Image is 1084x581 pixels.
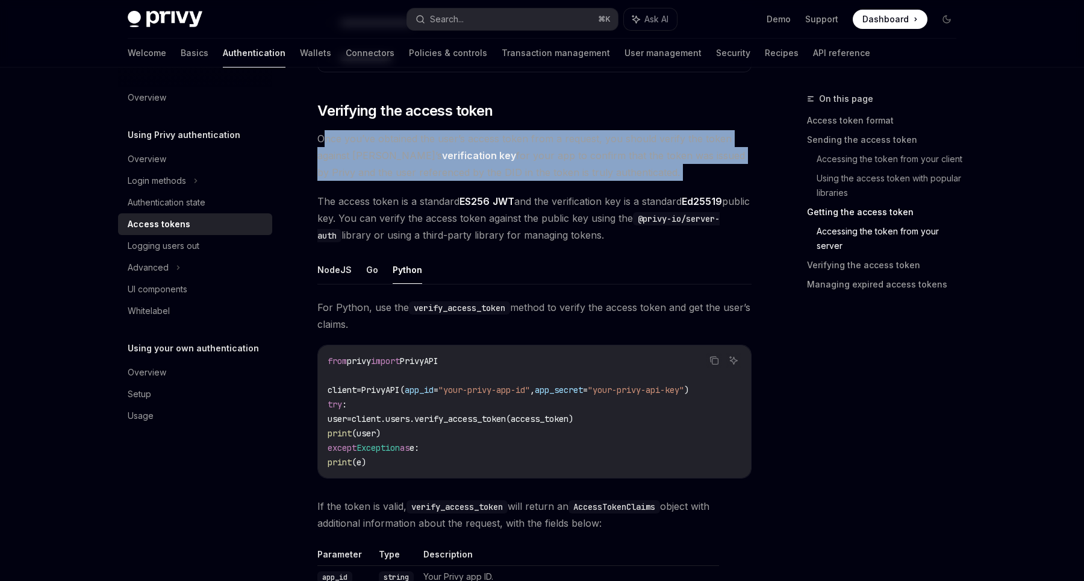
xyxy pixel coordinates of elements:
a: Demo [767,13,791,25]
a: User management [625,39,702,68]
span: The access token is a standard and the verification key is a standard public key. You can verify ... [317,193,752,243]
div: Whitelabel [128,304,170,318]
a: Overview [118,362,272,383]
span: PrivyAPI( [361,385,405,395]
a: Policies & controls [409,39,487,68]
a: Whitelabel [118,300,272,322]
a: UI components [118,278,272,300]
span: Exception [357,442,400,453]
a: Overview [118,148,272,170]
a: Welcome [128,39,166,68]
span: client [328,385,357,395]
a: Basics [181,39,208,68]
a: JWT [493,195,514,208]
button: NodeJS [317,256,352,284]
th: Description [419,548,719,566]
span: user [328,413,347,424]
span: : [342,399,347,410]
code: verify_access_token [406,500,508,513]
div: Advanced [128,260,169,275]
span: Ask AI [644,13,668,25]
span: = [434,385,438,395]
button: Copy the contents from the code block [706,353,722,368]
div: Access tokens [128,217,190,231]
span: print [328,457,352,468]
span: PrivyAPI [400,356,438,366]
span: "your-privy-api-key" [588,385,684,395]
a: Accessing the token from your server [817,222,966,256]
a: Access tokens [118,213,272,235]
code: verify_access_token [409,301,510,315]
a: Overview [118,87,272,108]
h5: Using your own authentication [128,341,259,356]
button: Search...⌘K [407,8,618,30]
strong: verification key [442,149,516,162]
a: Connectors [346,39,394,68]
div: Login methods [128,174,186,188]
button: Toggle dark mode [937,10,956,29]
a: Setup [118,383,272,405]
span: (user) [352,428,381,439]
a: Support [805,13,838,25]
a: Accessing the token from your client [817,149,966,169]
span: except [328,442,357,453]
button: Ask AI [624,8,677,30]
span: For Python, use the method to verify the access token and get the user’s claims. [317,299,752,333]
span: = [347,413,352,424]
a: Verifying the access token [807,256,966,275]
a: API reference [813,39,870,68]
a: Authentication [223,39,285,68]
th: Type [374,548,419,566]
div: Logging users out [128,239,199,253]
span: (e) [352,457,366,468]
span: e: [410,442,419,453]
button: Ask AI [726,353,741,368]
a: Authentication state [118,192,272,213]
div: Overview [128,90,166,105]
a: Ed25519 [682,195,722,208]
div: Overview [128,365,166,380]
button: Go [366,256,378,284]
span: ⌘ K [598,14,611,24]
div: Usage [128,409,154,423]
a: Managing expired access tokens [807,275,966,294]
a: Dashboard [853,10,927,29]
div: Authentication state [128,195,205,210]
a: Security [716,39,750,68]
span: client.users.verify_access_token(access_token) [352,413,573,424]
span: = [357,385,361,395]
a: Wallets [300,39,331,68]
span: app_secret [535,385,583,395]
a: Transaction management [502,39,610,68]
span: On this page [819,92,873,106]
span: "your-privy-app-id" [438,385,530,395]
code: AccessTokenClaims [568,500,660,513]
span: , [530,385,535,395]
span: If the token is valid, will return an object with additional information about the request, with ... [317,498,752,532]
span: Dashboard [862,13,909,25]
span: ) [684,385,689,395]
span: as [400,442,410,453]
a: Recipes [765,39,799,68]
a: Usage [118,405,272,427]
span: import [371,356,400,366]
span: app_id [405,385,434,395]
th: Parameter [317,548,374,566]
a: Using the access token with popular libraries [817,169,966,203]
div: Setup [128,387,151,401]
span: = [583,385,588,395]
span: Verifying the access token [317,101,493,121]
span: try [328,399,342,410]
a: Sending the access token [807,130,966,149]
div: Search... [430,12,464,27]
span: from [328,356,347,366]
span: privy [347,356,371,366]
span: Once you’ve obtained the user’s access token from a request, you should verify the token against ... [317,130,752,181]
button: Python [393,256,422,284]
img: dark logo [128,11,202,28]
a: Getting the access token [807,203,966,222]
a: Logging users out [118,235,272,257]
span: print [328,428,352,439]
code: @privy-io/server-auth [317,212,720,242]
h5: Using Privy authentication [128,128,240,142]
